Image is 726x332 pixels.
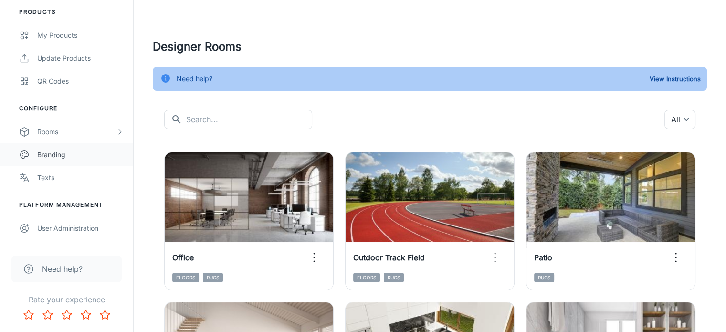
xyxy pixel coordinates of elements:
button: View Instructions [647,72,703,86]
div: Rooms [37,127,116,137]
div: All [664,110,695,129]
button: Rate 4 star [76,305,95,324]
span: Rugs [534,273,554,282]
button: Rate 2 star [38,305,57,324]
span: Floors [172,273,199,282]
div: My Products [37,30,124,41]
span: Need help? [42,263,83,275]
button: Rate 3 star [57,305,76,324]
div: User Administration [37,223,124,234]
div: Branding [37,150,124,160]
h6: Office [172,252,194,263]
h6: Outdoor Track Field [353,252,425,263]
p: Rate your experience [8,294,126,305]
button: Rate 5 star [95,305,115,324]
div: Need help? [177,70,212,88]
h4: Designer Rooms [153,38,707,55]
div: QR Codes [37,76,124,86]
span: Rugs [203,273,223,282]
div: Update Products [37,53,124,64]
button: Rate 1 star [19,305,38,324]
span: Rugs [384,273,404,282]
div: Texts [37,172,124,183]
input: Search... [186,110,312,129]
span: Floors [353,273,380,282]
h6: Patio [534,252,552,263]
